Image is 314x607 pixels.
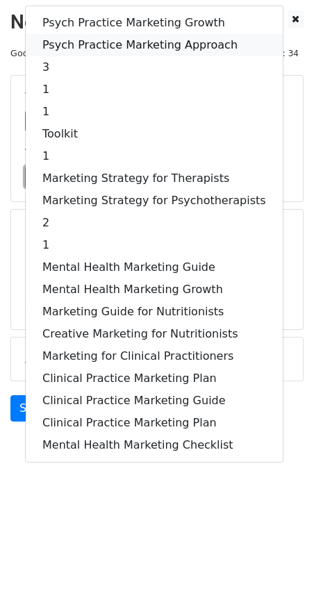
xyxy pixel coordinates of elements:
[10,10,304,34] h2: New Campaign
[10,48,182,58] small: Google Sheet:
[26,301,283,323] a: Marketing Guide for Nutritionists
[26,390,283,412] a: Clinical Practice Marketing Guide
[10,395,56,422] a: Send
[26,34,283,56] a: Psych Practice Marketing Approach
[26,256,283,278] a: Mental Health Marketing Guide
[26,234,283,256] a: 1
[245,540,314,607] iframe: Chat Widget
[26,367,283,390] a: Clinical Practice Marketing Plan
[26,212,283,234] a: 2
[26,190,283,212] a: Marketing Strategy for Psychotherapists
[26,101,283,123] a: 1
[26,167,283,190] a: Marketing Strategy for Therapists
[26,145,283,167] a: 1
[26,434,283,456] a: Mental Health Marketing Checklist
[26,56,283,78] a: 3
[26,412,283,434] a: Clinical Practice Marketing Plan
[26,345,283,367] a: Marketing for Clinical Practitioners
[26,78,283,101] a: 1
[26,323,283,345] a: Creative Marketing for Nutritionists
[26,12,283,34] a: Psych Practice Marketing Growth
[26,123,283,145] a: Toolkit
[26,278,283,301] a: Mental Health Marketing Growth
